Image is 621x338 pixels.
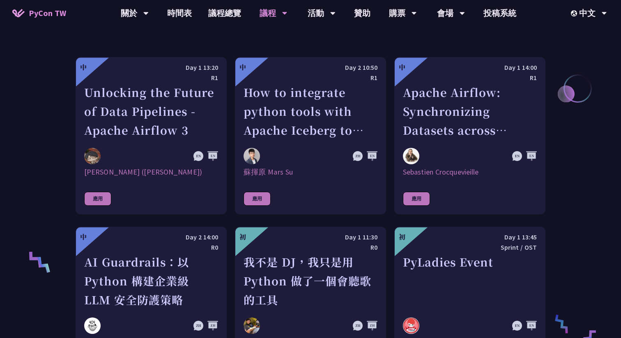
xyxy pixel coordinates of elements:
div: Day 2 10:50 [244,62,377,73]
div: Day 2 14:00 [84,232,218,242]
div: Apache Airflow: Synchronizing Datasets across Multiple instances [403,83,537,140]
div: AI Guardrails：以 Python 構建企業級 LLM 安全防護策略 [84,253,218,309]
div: 我不是 DJ，我只是用 Python 做了一個會聽歌的工具 [244,253,377,309]
span: PyCon TW [29,7,66,19]
div: Day 1 14:00 [403,62,537,73]
div: 初 [239,232,246,242]
img: pyladies.tw [403,317,419,334]
a: 中 Day 2 10:50 R1 How to integrate python tools with Apache Iceberg to build ETLT pipeline on Shif... [235,57,386,214]
div: R0 [244,242,377,253]
img: 蘇揮原 Mars Su [244,148,260,164]
div: 初 [399,232,405,242]
div: Day 1 13:45 [403,232,537,242]
div: Unlocking the Future of Data Pipelines - Apache Airflow 3 [84,83,218,140]
div: Sebastien Crocquevieille [403,167,537,177]
img: 李唯 (Wei Lee) [84,148,101,164]
div: [PERSON_NAME] ([PERSON_NAME]) [84,167,218,177]
div: Sprint / OST [403,242,537,253]
div: How to integrate python tools with Apache Iceberg to build ETLT pipeline on Shift-Left Architecture [244,83,377,140]
div: 應用 [84,192,111,206]
div: 中 [399,62,405,72]
div: 蘇揮原 Mars Su [244,167,377,177]
div: 中 [80,232,87,242]
div: Day 1 11:30 [244,232,377,242]
div: R1 [84,73,218,83]
div: 應用 [403,192,430,206]
a: 中 Day 1 13:20 R1 Unlocking the Future of Data Pipelines - Apache Airflow 3 李唯 (Wei Lee) [PERSON_N... [76,57,227,214]
img: Locale Icon [571,10,579,16]
div: 中 [80,62,87,72]
div: R1 [403,73,537,83]
div: R0 [84,242,218,253]
a: PyCon TW [4,3,74,23]
img: Sebastien Crocquevieille [403,148,419,164]
img: Home icon of PyCon TW 2025 [12,9,25,17]
div: 應用 [244,192,271,206]
div: PyLadies Event [403,253,537,309]
img: Nero Un 阮智軒 [84,317,101,334]
div: R1 [244,73,377,83]
img: 羅經凱 [244,317,260,334]
div: Day 1 13:20 [84,62,218,73]
a: 中 Day 1 14:00 R1 Apache Airflow: Synchronizing Datasets across Multiple instances Sebastien Crocq... [394,57,545,214]
div: 中 [239,62,246,72]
